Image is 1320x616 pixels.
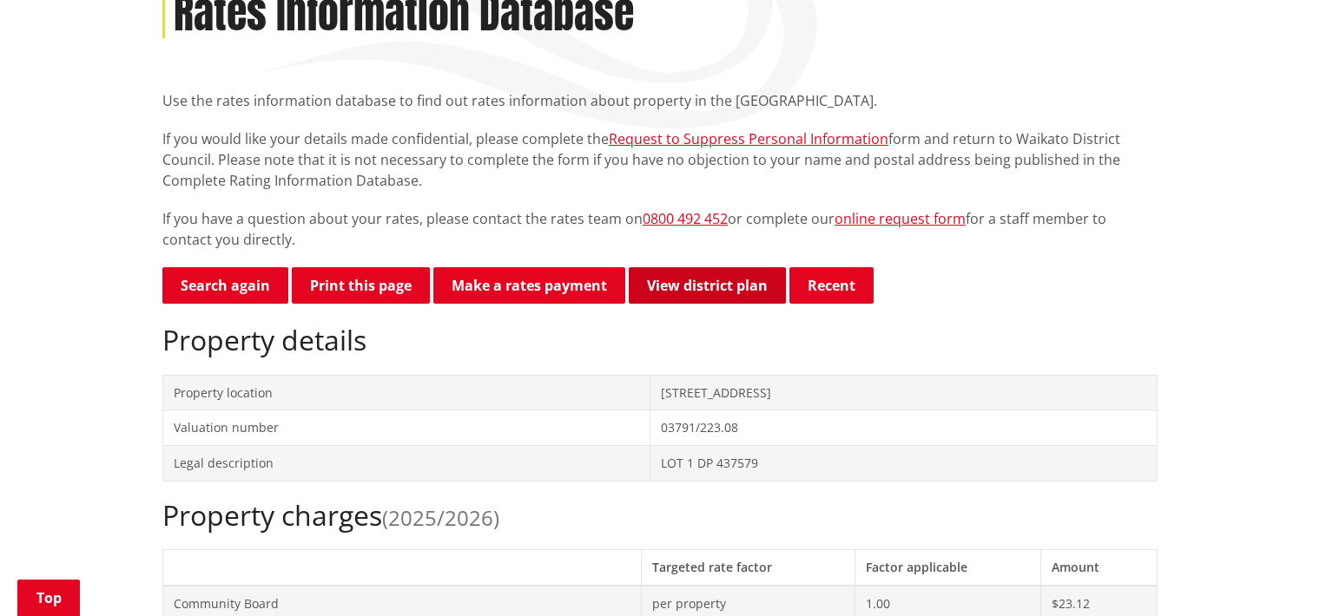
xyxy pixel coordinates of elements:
[650,445,1157,481] td: LOT 1 DP 437579
[163,410,650,446] td: Valuation number
[789,267,874,304] button: Recent
[163,375,650,410] td: Property location
[162,128,1158,191] p: If you would like your details made confidential, please complete the form and return to Waikato ...
[17,580,80,616] a: Top
[855,549,1040,585] th: Factor applicable
[162,499,1158,532] h2: Property charges
[643,209,728,228] a: 0800 492 452
[642,549,855,585] th: Targeted rate factor
[162,267,288,304] a: Search again
[163,445,650,481] td: Legal description
[292,267,430,304] button: Print this page
[382,503,499,532] span: (2025/2026)
[650,375,1157,410] td: [STREET_ADDRESS]
[162,324,1158,357] h2: Property details
[162,90,1158,111] p: Use the rates information database to find out rates information about property in the [GEOGRAPHI...
[629,267,786,304] a: View district plan
[835,209,966,228] a: online request form
[1240,543,1303,606] iframe: Messenger Launcher
[650,410,1157,446] td: 03791/223.08
[162,208,1158,250] p: If you have a question about your rates, please contact the rates team on or complete our for a s...
[1040,549,1157,585] th: Amount
[609,129,888,148] a: Request to Suppress Personal Information
[433,267,625,304] a: Make a rates payment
